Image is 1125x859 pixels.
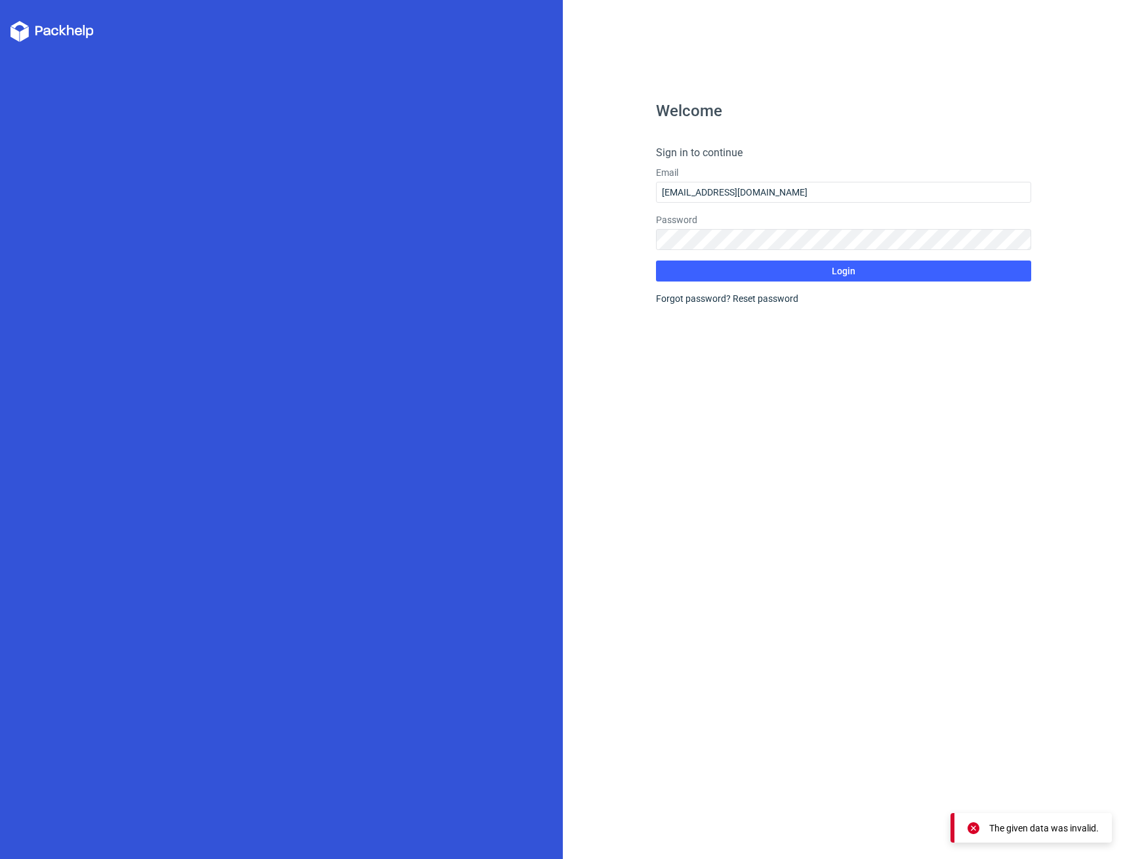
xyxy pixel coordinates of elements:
[656,292,1031,305] div: Forgot password?
[656,103,1031,119] h1: Welcome
[656,145,1031,161] h4: Sign in to continue
[656,166,1031,179] label: Email
[733,293,798,304] a: Reset password
[989,822,1099,835] div: The given data was invalid.
[656,261,1031,282] button: Login
[656,213,1031,226] label: Password
[832,266,855,276] span: Login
